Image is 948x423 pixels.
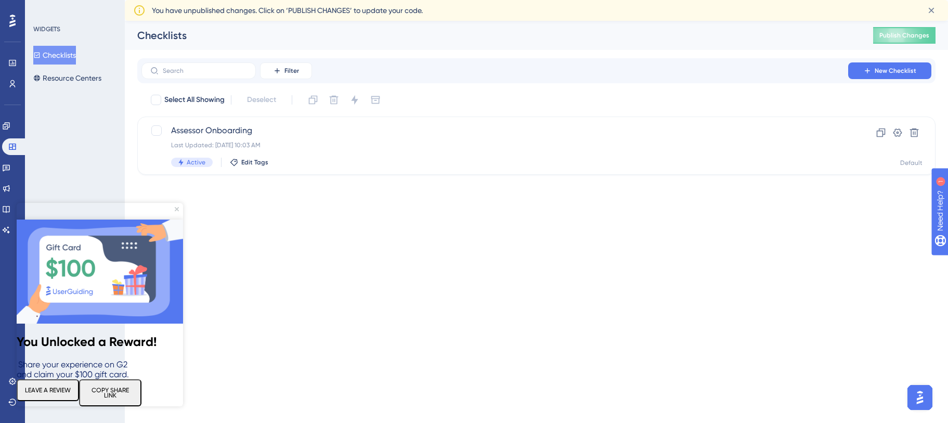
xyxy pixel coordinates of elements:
button: COPY SHARE LINK [62,176,125,203]
span: Assessor Onboarding [171,124,819,137]
button: Filter [260,62,312,79]
div: Default [900,159,923,167]
span: Select All Showing [164,94,225,106]
span: Active [187,158,205,166]
div: 1 [72,5,75,14]
span: Filter [284,67,299,75]
span: Need Help? [24,3,65,15]
span: Edit Tags [241,158,268,166]
div: Last Updated: [DATE] 10:03 AM [171,141,819,149]
iframe: UserGuiding AI Assistant Launcher [904,382,936,413]
button: Deselect [238,91,285,109]
span: You have unpublished changes. Click on ‘PUBLISH CHANGES’ to update your code. [152,4,423,17]
button: Resource Centers [33,69,101,87]
button: Edit Tags [230,158,268,166]
input: Search [163,67,247,74]
span: Publish Changes [879,31,929,40]
button: Checklists [33,46,76,65]
div: Checklists [137,28,847,43]
button: New Checklist [848,62,931,79]
span: New Checklist [875,67,916,75]
span: Deselect [247,94,276,106]
button: Publish Changes [873,27,936,44]
span: Share your experience on G2 [2,157,111,166]
div: WIDGETS [33,25,60,33]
